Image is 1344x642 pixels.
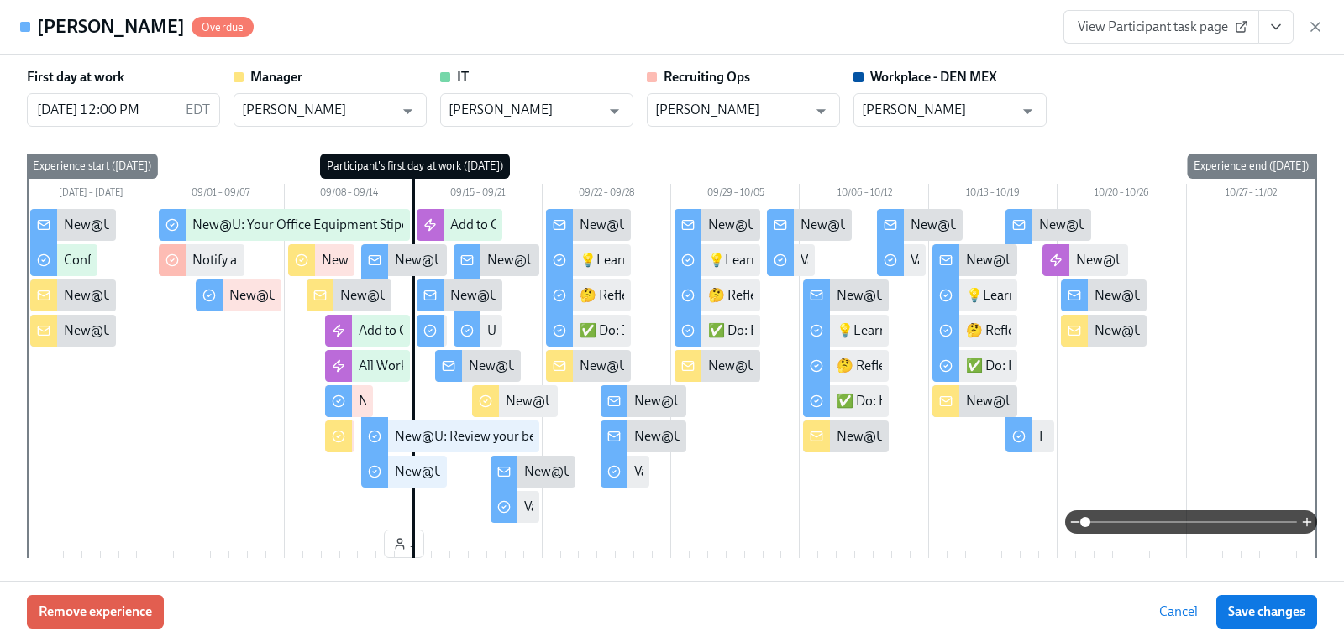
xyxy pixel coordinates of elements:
button: Save changes [1216,595,1317,629]
label: First day at work [27,68,124,86]
div: 💡Learn: AI at [GEOGRAPHIC_DATA] [708,251,924,269]
span: Cancel [1159,603,1198,620]
div: 🤔 Reflect: How your Work Contributes [837,357,1062,375]
div: New@U: Get Ready for Your First Day at [GEOGRAPHIC_DATA]! [395,251,760,269]
div: New@U: Hiring Manager Week 1 Survey [506,392,735,410]
div: 💡Learn: Purpose Driven Performance [837,321,1060,340]
strong: Workplace - DEN MEX [870,69,997,85]
div: 10/13 – 10/19 [929,184,1058,206]
div: New@U: Your new computer is ready! [359,392,576,410]
p: EDT [186,101,210,119]
div: New@U: Weekly Values Reflection—Act As One Team [801,216,1103,234]
div: Values Reflection: Lead the Way [524,498,703,516]
div: [DATE] – [DATE] [27,184,155,206]
div: 09/29 – 10/05 [671,184,800,206]
div: 09/01 – 09/07 [155,184,284,206]
div: 🤔 Reflect: What's Still On Your Mind? [966,321,1182,340]
div: Notify and perform background check [192,251,410,269]
div: New@U: Week 2 Onboarding for {{ participant.firstName }}- Support Connection & Learning [580,357,1108,375]
div: New@U: Turn Yourself into AI Art with Toqan! 🎨 [634,392,916,410]
div: Add to Onboarding Sessions [359,321,522,340]
div: Experience start ([DATE]) [26,154,158,179]
span: Save changes [1228,603,1305,620]
div: Confirm shipping address [64,251,213,269]
div: All Workplace Welcomes [359,357,500,375]
div: New@U: Create {{participant.firstName}}'s onboarding plan [322,251,668,269]
div: ✅ Do: How I Work & UProps [837,392,1005,410]
span: Remove experience [39,603,152,620]
div: Participant's first day at work ([DATE]) [320,154,510,179]
span: 1 [393,535,415,552]
div: Values Reflection: Embody Ownership [634,462,852,481]
div: New@U: Review your benefits [395,427,568,446]
button: Open [395,98,421,124]
div: New@U: Welcome to Udemy - We’re So Happy You’re Here! [64,216,402,234]
div: 09/08 – 09/14 [285,184,413,206]
span: Overdue [192,21,254,34]
div: New@U: Happy First Day! [450,286,600,305]
button: View task page [1258,10,1294,44]
div: New@U: Welcome to Week 4 — you’re hitting your stride! 💪 [837,286,1181,305]
div: ✅ Do: Join a Community or Event! [580,321,780,340]
div: New@U: Your New Hire's First 2 Days - What to Expect! [340,286,654,305]
button: 1 [384,530,424,558]
strong: IT [457,69,469,85]
div: New@U: Workday Tasks [229,286,370,305]
div: New@U: Week 3 Onboarding for {{ participant.firstName }} - Udemy AI Tools [708,357,1147,375]
div: 09/15 – 09/21 [413,184,542,206]
div: New@U: New Hire IT Set Up [64,321,227,340]
div: ✅ Do: Keep Growing with Career Hub [966,357,1187,375]
div: 💡Learn: Check-In on Tools [966,286,1125,305]
div: 🤔 Reflect: Belonging at Work [580,286,751,305]
button: Remove experience [27,595,164,629]
div: 09/22 – 09/28 [543,184,671,206]
div: 10/06 – 10/12 [800,184,928,206]
div: New@U: Congratulations on your new hire! 👏 [64,286,333,305]
div: 10/27 – 11/02 [1187,184,1315,206]
button: Cancel [1147,595,1210,629]
div: 💡Learn: BEDI Learning Path [580,251,749,269]
div: New@U: Your Office Equipment Stipend [192,216,423,234]
div: Udemy New Hire Employer Brand Survey [487,321,722,340]
div: Experience end ([DATE]) [1187,154,1315,179]
h4: [PERSON_NAME] [37,14,185,39]
div: 10/20 – 10/26 [1058,184,1186,206]
div: New@U: Welcome to Week 5 — you made it! 🎉 [966,251,1238,269]
div: Add to Cohort Slack Group [450,216,602,234]
div: New@U: Introduction to Weekly Values Reflections [524,462,815,481]
div: New@U: Welcome to Day 2! [469,357,629,375]
div: New@U: Welcome to Udemy Week 3 — you’re finding your rhythm! [708,216,1089,234]
div: 🤔 Reflect: Using AI at Work [708,286,869,305]
a: View Participant task page [1063,10,1259,44]
div: New@U: Welcome to Week 2 at [GEOGRAPHIC_DATA] - you're off and running! [580,216,1034,234]
div: New@U: Weekly Values Reflection—Relentless Focus [911,216,1212,234]
button: Open [1015,98,1041,124]
div: New@U Value Reflections [1076,251,1225,269]
div: New@U: Weekly Values Reflection—Embody Ownership [634,427,954,446]
span: View Participant task page [1078,18,1245,35]
div: New@U: It's Time....For Some Swag! [487,251,698,269]
div: ✅ Do: Experiment with Prompting! [708,321,914,340]
strong: Recruiting Ops [664,69,750,85]
div: New@U: Upload your photo in Workday! [395,462,628,481]
div: Final Values Reflection: Never Stop Learning [1039,427,1291,446]
button: Open [808,98,834,124]
div: Values Reflection: Relentless Focus [911,251,1110,269]
button: Open [601,98,627,124]
div: Values Reflection: Act as One Team [801,251,999,269]
strong: Manager [250,69,302,85]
